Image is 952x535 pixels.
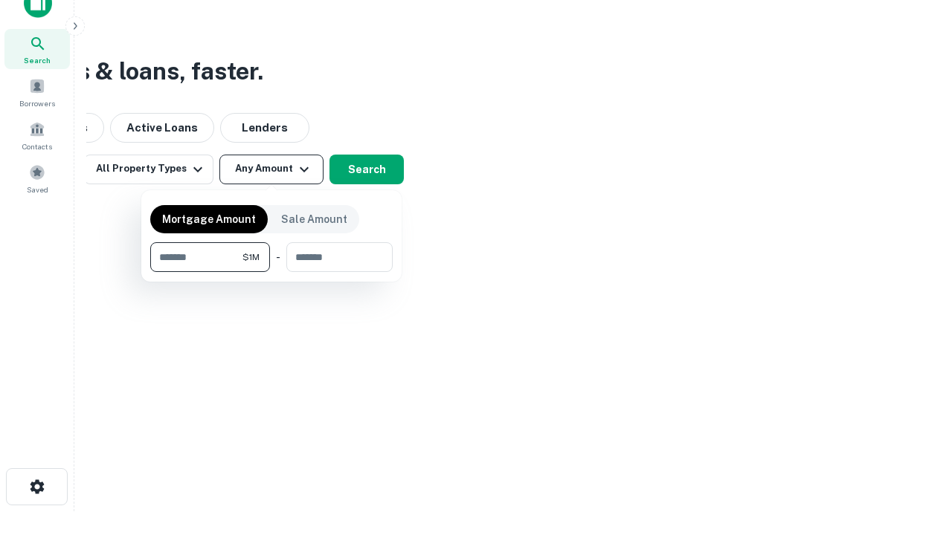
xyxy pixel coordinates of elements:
[281,211,347,227] p: Sale Amount
[242,250,260,264] span: $1M
[162,211,256,227] p: Mortgage Amount
[878,416,952,487] iframe: Chat Widget
[276,242,280,272] div: -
